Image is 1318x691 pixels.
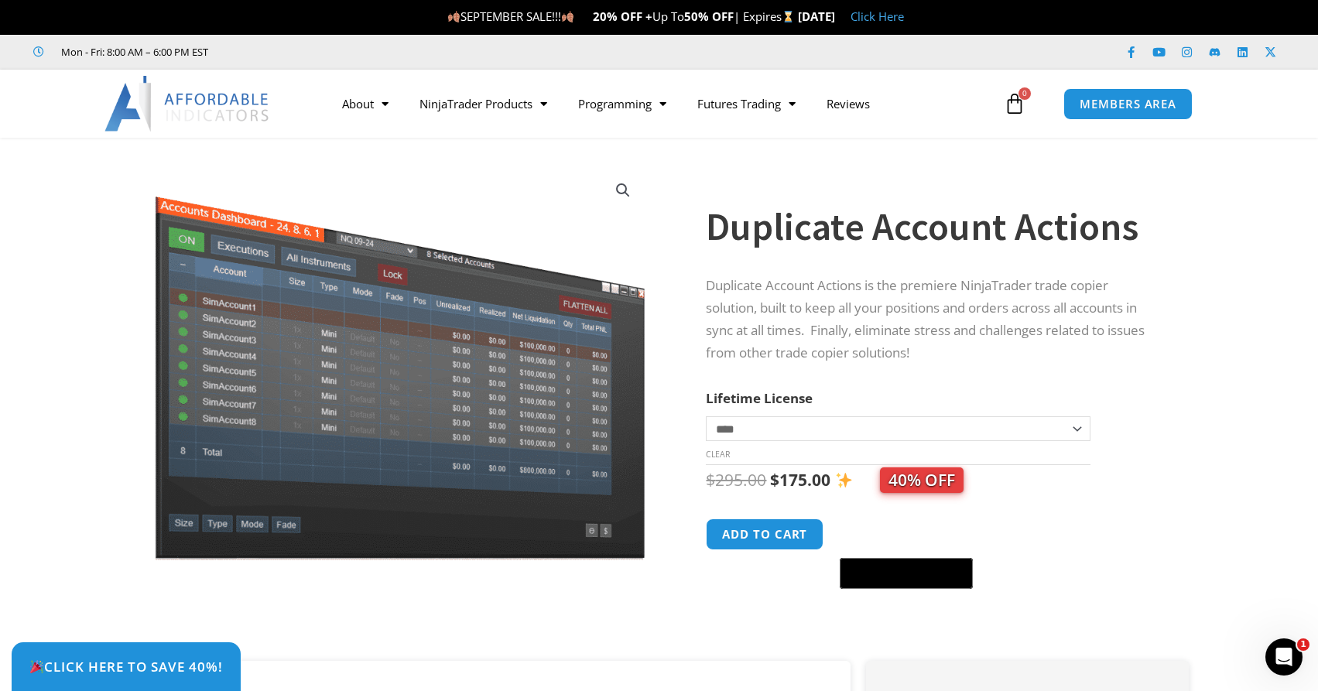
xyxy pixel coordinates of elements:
a: 🎉Click Here to save 40%! [12,642,241,691]
img: 🍂 [562,11,573,22]
a: Reviews [811,86,885,121]
a: Futures Trading [682,86,811,121]
a: Click Here [851,9,904,24]
span: SEPTEMBER SALE!!! Up To | Expires [447,9,798,24]
img: 🍂 [448,11,460,22]
img: LogoAI | Affordable Indicators – NinjaTrader [104,76,271,132]
a: View full-screen image gallery [609,176,637,204]
label: Lifetime License [706,389,813,407]
a: MEMBERS AREA [1063,88,1193,120]
span: 1 [1297,638,1309,651]
img: ⌛ [782,11,794,22]
img: ✨ [836,472,852,488]
a: About [327,86,404,121]
a: Clear options [706,449,730,460]
h1: Duplicate Account Actions [706,200,1158,254]
iframe: Intercom live chat [1265,638,1303,676]
img: 🎉 [30,660,43,673]
span: MEMBERS AREA [1080,98,1176,110]
strong: 20% OFF + [593,9,652,24]
button: Add to cart [706,518,823,550]
span: 40% OFF [880,467,964,493]
nav: Menu [327,86,1000,121]
span: $ [770,469,779,491]
span: Click Here to save 40%! [29,660,223,673]
bdi: 175.00 [770,469,830,491]
a: Programming [563,86,682,121]
span: Mon - Fri: 8:00 AM – 6:00 PM EST [57,43,208,61]
p: Duplicate Account Actions is the premiere NinjaTrader trade copier solution, built to keep all yo... [706,275,1158,364]
iframe: Secure express checkout frame [837,516,976,553]
strong: 50% OFF [684,9,734,24]
iframe: Customer reviews powered by Trustpilot [230,44,462,60]
bdi: 295.00 [706,469,766,491]
iframe: PayPal Message 1 [706,598,1158,612]
span: 0 [1018,87,1031,100]
span: $ [706,469,715,491]
a: NinjaTrader Products [404,86,563,121]
strong: [DATE] [798,9,835,24]
a: 0 [981,81,1049,126]
button: Buy with GPay [840,558,973,589]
